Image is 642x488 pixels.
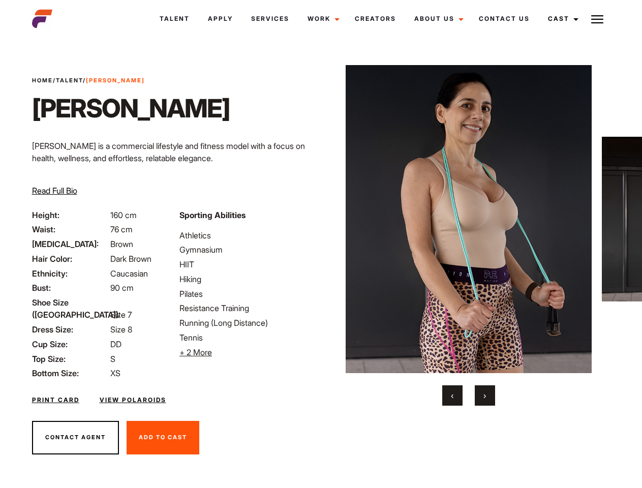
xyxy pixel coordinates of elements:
[179,288,315,300] li: Pilates
[110,239,133,249] span: Brown
[539,5,585,33] a: Cast
[32,367,108,379] span: Bottom Size:
[179,317,315,329] li: Running (Long Distance)
[199,5,242,33] a: Apply
[150,5,199,33] a: Talent
[346,5,405,33] a: Creators
[110,368,120,378] span: XS
[32,140,315,164] p: [PERSON_NAME] is a commercial lifestyle and fitness model with a focus on health, wellness, and e...
[32,323,108,335] span: Dress Size:
[32,223,108,235] span: Waist:
[179,229,315,241] li: Athletics
[110,254,151,264] span: Dark Brown
[591,13,603,25] img: Burger icon
[110,210,137,220] span: 160 cm
[32,282,108,294] span: Bust:
[56,77,83,84] a: Talent
[451,390,453,401] span: Previous
[32,253,108,265] span: Hair Color:
[86,77,145,84] strong: [PERSON_NAME]
[139,434,187,441] span: Add To Cast
[110,324,132,334] span: Size 8
[32,338,108,350] span: Cup Size:
[32,296,108,321] span: Shoe Size ([GEOGRAPHIC_DATA]):
[179,273,315,285] li: Hiking
[179,243,315,256] li: Gymnasium
[405,5,470,33] a: About Us
[32,76,145,85] span: / /
[32,209,108,221] span: Height:
[470,5,539,33] a: Contact Us
[32,238,108,250] span: [MEDICAL_DATA]:
[110,268,148,279] span: Caucasian
[127,421,199,454] button: Add To Cast
[179,347,212,357] span: + 2 More
[110,283,134,293] span: 90 cm
[32,172,315,209] p: Through her modeling and wellness brand, HEAL, she inspires others on their wellness journeys—cha...
[110,224,133,234] span: 76 cm
[32,9,52,29] img: cropped-aefm-brand-fav-22-square.png
[32,353,108,365] span: Top Size:
[298,5,346,33] a: Work
[32,395,79,405] a: Print Card
[179,331,315,344] li: Tennis
[179,258,315,270] li: HIIT
[32,186,77,196] span: Read Full Bio
[242,5,298,33] a: Services
[100,395,166,405] a: View Polaroids
[483,390,486,401] span: Next
[110,310,132,320] span: Size 7
[32,421,119,454] button: Contact Agent
[32,185,77,197] button: Read Full Bio
[179,210,246,220] strong: Sporting Abilities
[32,267,108,280] span: Ethnicity:
[110,354,115,364] span: S
[110,339,121,349] span: DD
[32,93,230,124] h1: [PERSON_NAME]
[32,77,53,84] a: Home
[179,302,315,314] li: Resistance Training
